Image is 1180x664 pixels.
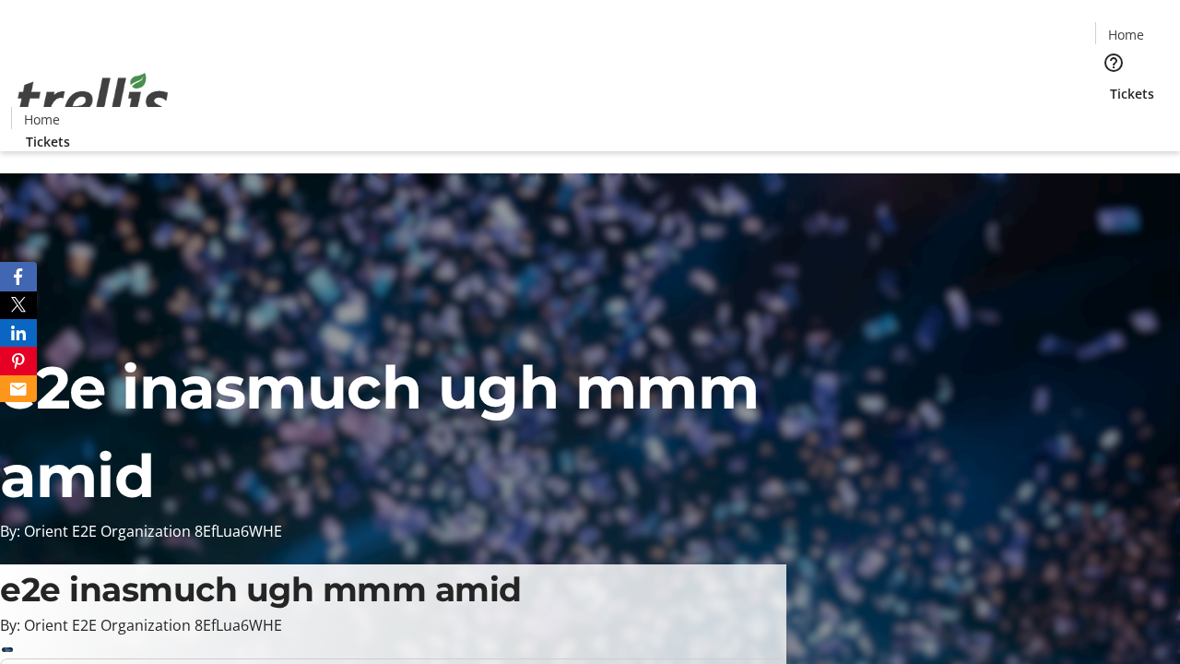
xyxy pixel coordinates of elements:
[1095,103,1132,140] button: Cart
[11,132,85,151] a: Tickets
[26,132,70,151] span: Tickets
[12,110,71,129] a: Home
[1108,25,1144,44] span: Home
[1110,84,1154,103] span: Tickets
[11,53,175,145] img: Orient E2E Organization 8EfLua6WHE's Logo
[1095,44,1132,81] button: Help
[1096,25,1155,44] a: Home
[24,110,60,129] span: Home
[1095,84,1169,103] a: Tickets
